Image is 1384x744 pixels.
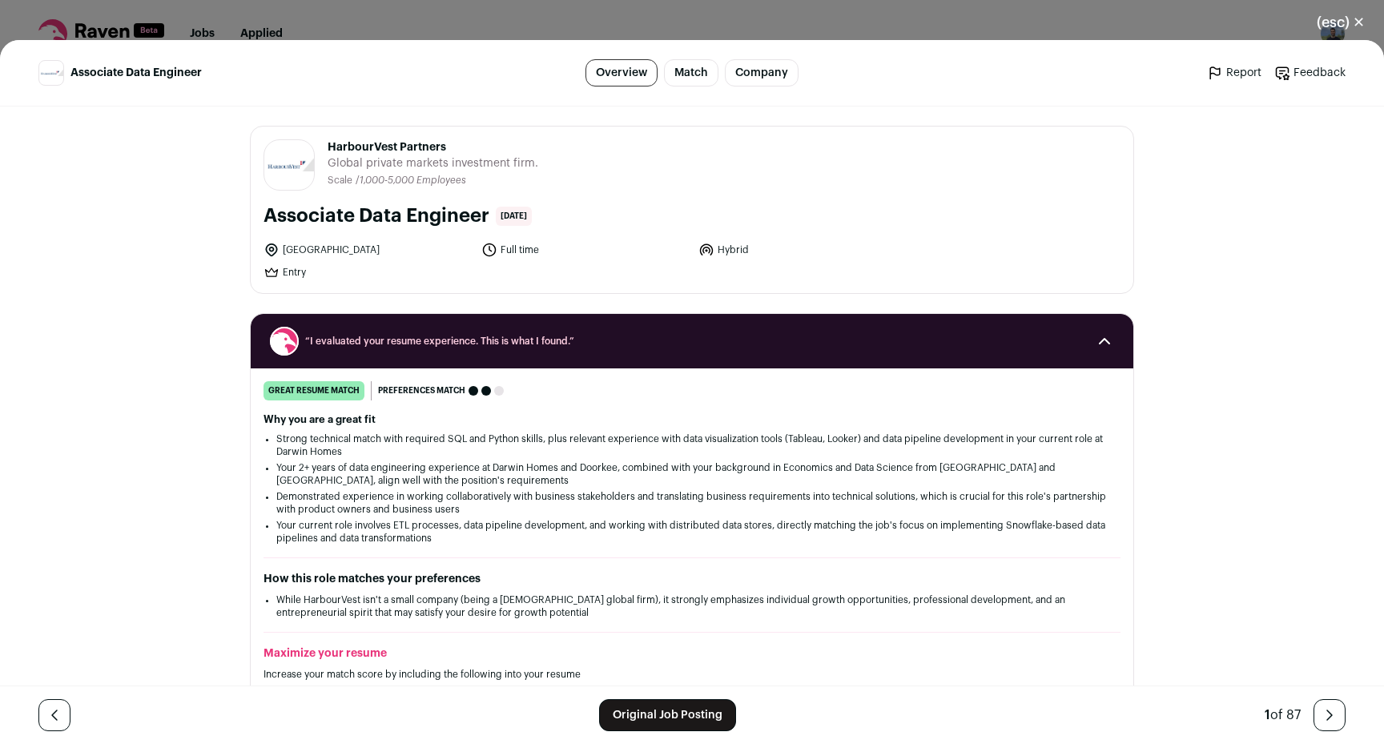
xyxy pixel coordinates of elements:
[1265,706,1301,725] div: of 87
[264,264,472,280] li: Entry
[360,175,466,185] span: 1,000-5,000 Employees
[1265,709,1270,722] span: 1
[1274,65,1346,81] a: Feedback
[305,335,1079,348] span: “I evaluated your resume experience. This is what I found.”
[264,571,1120,587] h2: How this role matches your preferences
[378,383,465,399] span: Preferences match
[264,159,314,171] img: 23474492f951fef77961e80d25f3c79fc98397db736868ec76f33d64da2b2038.jpg
[356,175,466,187] li: /
[276,461,1108,487] li: Your 2+ years of data engineering experience at Darwin Homes and Doorkee, combined with your back...
[264,668,1120,681] p: Increase your match score by including the following into your resume
[328,139,538,155] span: HarbourVest Partners
[328,175,356,187] li: Scale
[276,519,1108,545] li: Your current role involves ETL processes, data pipeline development, and working with distributed...
[39,70,63,76] img: 23474492f951fef77961e80d25f3c79fc98397db736868ec76f33d64da2b2038.jpg
[276,432,1108,458] li: Strong technical match with required SQL and Python skills, plus relevant experience with data vi...
[664,59,718,86] a: Match
[1297,5,1384,40] button: Close modal
[276,593,1108,619] li: While HarbourVest isn't a small company (being a [DEMOGRAPHIC_DATA] global firm), it strongly emp...
[70,65,202,81] span: Associate Data Engineer
[328,155,538,171] span: Global private markets investment firm.
[264,645,1120,662] h2: Maximize your resume
[481,242,690,258] li: Full time
[264,413,1120,426] h2: Why you are a great fit
[725,59,799,86] a: Company
[1207,65,1261,81] a: Report
[698,242,907,258] li: Hybrid
[264,203,489,229] h1: Associate Data Engineer
[496,207,532,226] span: [DATE]
[276,490,1108,516] li: Demonstrated experience in working collaboratively with business stakeholders and translating bus...
[264,242,472,258] li: [GEOGRAPHIC_DATA]
[264,381,364,400] div: great resume match
[599,699,736,731] a: Original Job Posting
[585,59,658,86] a: Overview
